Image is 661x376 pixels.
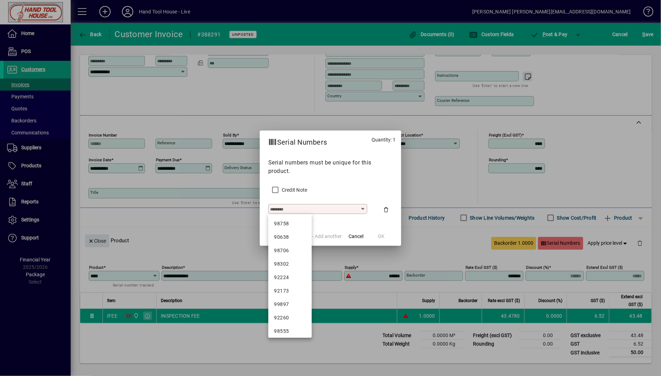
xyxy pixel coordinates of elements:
[274,287,306,295] div: 92173
[268,217,312,230] mat-option: 98758
[349,233,363,240] span: Cancel
[345,230,367,243] button: Cancel
[268,244,312,257] mat-option: 98706
[366,131,401,151] div: Quantity: 1
[280,186,308,193] label: Credit Note
[274,233,306,241] div: 90638
[268,284,312,297] mat-option: 92173
[268,257,312,271] mat-option: 98302
[274,314,306,322] div: 92260
[268,271,312,284] mat-option: 92224
[260,131,336,151] h2: Serial Numbers
[268,230,312,244] mat-option: 90638
[274,247,306,254] div: 98706
[274,274,306,281] div: 92224
[274,220,306,227] div: 98758
[274,328,306,335] div: 98555
[274,260,306,268] div: 98302
[274,301,306,308] div: 99897
[268,158,393,175] p: Serial numbers must be unique for this product.
[268,297,312,311] mat-option: 99897
[268,324,312,338] mat-option: 98555
[268,311,312,324] mat-option: 92260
